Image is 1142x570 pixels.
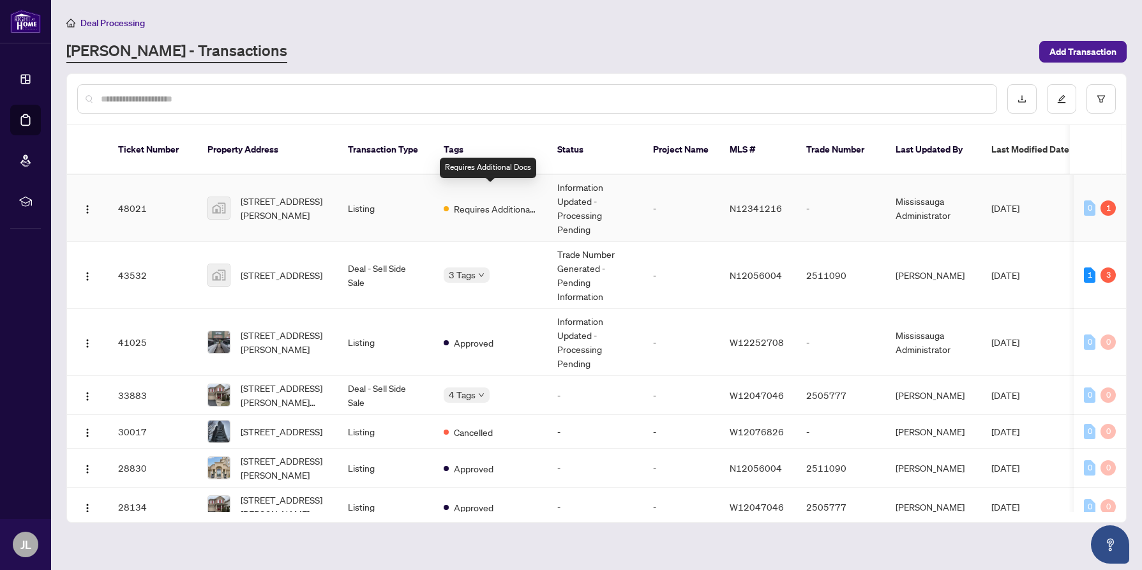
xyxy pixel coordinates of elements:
[1086,84,1116,114] button: filter
[82,338,93,349] img: Logo
[796,488,885,527] td: 2505777
[1084,499,1095,514] div: 0
[1101,424,1116,439] div: 0
[478,272,485,278] span: down
[433,125,547,175] th: Tags
[1101,460,1116,476] div: 0
[82,391,93,401] img: Logo
[991,389,1019,401] span: [DATE]
[885,449,981,488] td: [PERSON_NAME]
[885,376,981,415] td: [PERSON_NAME]
[643,376,719,415] td: -
[449,387,476,402] span: 4 Tags
[1101,499,1116,514] div: 0
[338,488,433,527] td: Listing
[991,426,1019,437] span: [DATE]
[796,415,885,449] td: -
[730,426,784,437] span: W12076826
[108,125,197,175] th: Ticket Number
[338,309,433,376] td: Listing
[643,488,719,527] td: -
[77,332,98,352] button: Logo
[719,125,796,175] th: MLS #
[643,309,719,376] td: -
[454,425,493,439] span: Cancelled
[77,421,98,442] button: Logo
[108,415,197,449] td: 30017
[108,449,197,488] td: 28830
[1039,41,1127,63] button: Add Transaction
[547,376,643,415] td: -
[77,458,98,478] button: Logo
[338,125,433,175] th: Transaction Type
[454,336,493,350] span: Approved
[241,194,327,222] span: [STREET_ADDRESS][PERSON_NAME]
[82,503,93,513] img: Logo
[885,415,981,449] td: [PERSON_NAME]
[643,242,719,309] td: -
[241,454,327,482] span: [STREET_ADDRESS][PERSON_NAME]
[1084,200,1095,216] div: 0
[643,449,719,488] td: -
[1049,41,1116,62] span: Add Transaction
[1091,525,1129,564] button: Open asap
[730,336,784,348] span: W12252708
[338,376,433,415] td: Deal - Sell Side Sale
[991,336,1019,348] span: [DATE]
[1084,460,1095,476] div: 0
[730,501,784,513] span: W12047046
[885,309,981,376] td: Mississauga Administrator
[547,125,643,175] th: Status
[208,496,230,518] img: thumbnail-img
[1047,84,1076,114] button: edit
[643,415,719,449] td: -
[338,449,433,488] td: Listing
[991,501,1019,513] span: [DATE]
[82,271,93,281] img: Logo
[241,381,327,409] span: [STREET_ADDRESS][PERSON_NAME][PERSON_NAME]
[241,493,327,521] span: [STREET_ADDRESS][PERSON_NAME][PERSON_NAME]
[440,158,536,178] div: Requires Additional Docs
[1018,94,1026,103] span: download
[1084,387,1095,403] div: 0
[10,10,41,33] img: logo
[77,385,98,405] button: Logo
[885,125,981,175] th: Last Updated By
[241,268,322,282] span: [STREET_ADDRESS]
[338,242,433,309] td: Deal - Sell Side Sale
[338,175,433,242] td: Listing
[1097,94,1106,103] span: filter
[885,175,981,242] td: Mississauga Administrator
[796,242,885,309] td: 2511090
[730,269,782,281] span: N12056004
[885,242,981,309] td: [PERSON_NAME]
[643,175,719,242] td: -
[77,265,98,285] button: Logo
[1101,200,1116,216] div: 1
[981,125,1096,175] th: Last Modified Date
[991,269,1019,281] span: [DATE]
[547,449,643,488] td: -
[208,457,230,479] img: thumbnail-img
[547,309,643,376] td: Information Updated - Processing Pending
[796,449,885,488] td: 2511090
[547,488,643,527] td: -
[208,421,230,442] img: thumbnail-img
[108,309,197,376] td: 41025
[241,328,327,356] span: [STREET_ADDRESS][PERSON_NAME]
[108,488,197,527] td: 28134
[197,125,338,175] th: Property Address
[991,202,1019,214] span: [DATE]
[1101,387,1116,403] div: 0
[478,392,485,398] span: down
[82,204,93,214] img: Logo
[66,19,75,27] span: home
[108,175,197,242] td: 48021
[80,17,145,29] span: Deal Processing
[454,500,493,514] span: Approved
[454,461,493,476] span: Approved
[1084,424,1095,439] div: 0
[547,175,643,242] td: Information Updated - Processing Pending
[241,424,322,439] span: [STREET_ADDRESS]
[796,175,885,242] td: -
